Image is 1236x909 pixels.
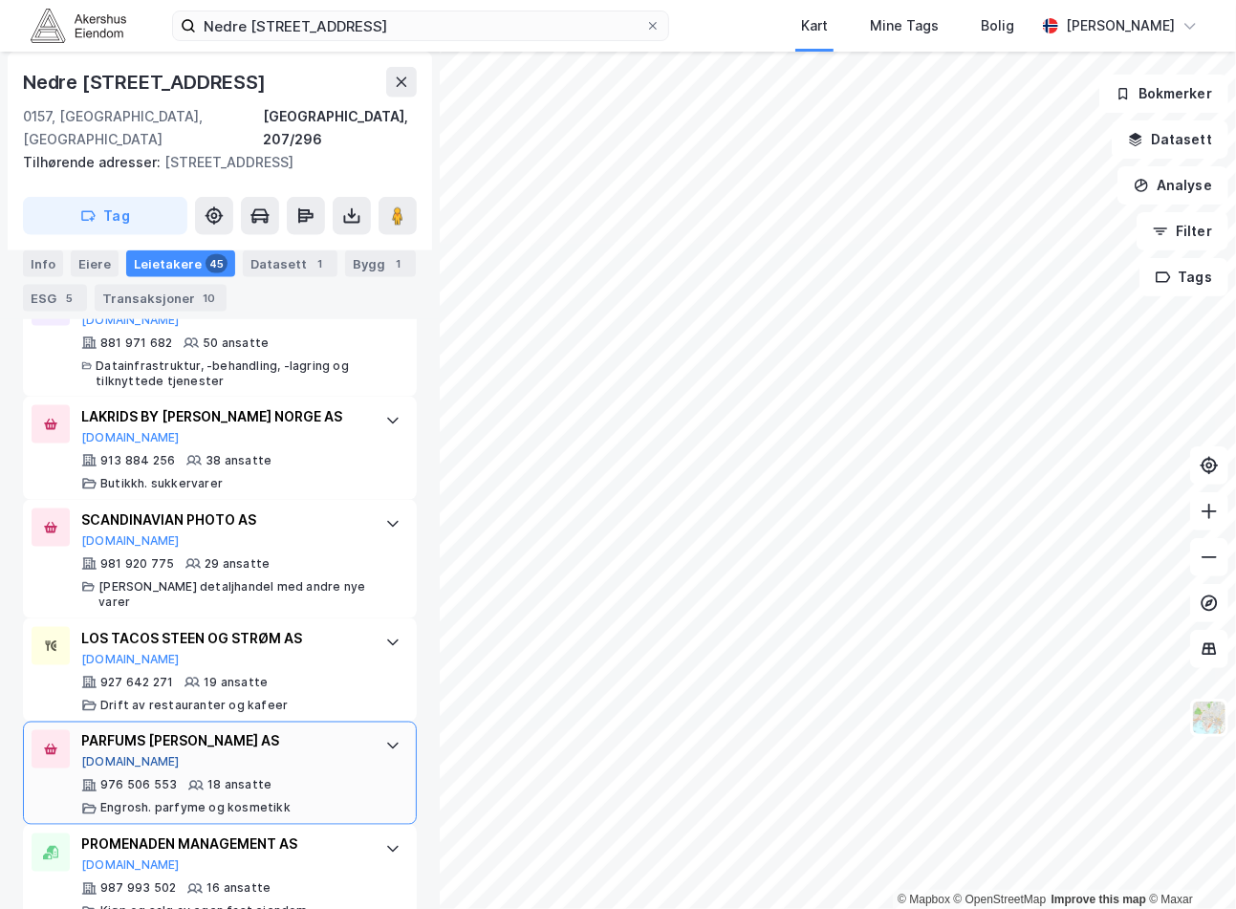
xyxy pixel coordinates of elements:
[1140,817,1236,909] div: Kontrollprogram for chat
[204,675,268,690] div: 19 ansatte
[100,675,173,690] div: 927 642 271
[81,627,366,650] div: LOS TACOS STEEN OG STRØM AS
[100,476,223,491] div: Butikkh. sukkervarer
[206,453,271,468] div: 38 ansatte
[81,533,180,549] button: [DOMAIN_NAME]
[81,430,180,445] button: [DOMAIN_NAME]
[23,250,63,277] div: Info
[311,254,330,273] div: 1
[81,405,366,428] div: LAKRIDS BY [PERSON_NAME] NORGE AS
[1117,166,1228,205] button: Analyse
[1112,120,1228,159] button: Datasett
[206,881,271,897] div: 16 ansatte
[1099,75,1228,113] button: Bokmerker
[100,335,172,351] div: 881 971 682
[1139,258,1228,296] button: Tags
[345,250,416,277] div: Bygg
[389,254,408,273] div: 1
[71,250,119,277] div: Eiere
[81,652,180,667] button: [DOMAIN_NAME]
[23,105,263,151] div: 0157, [GEOGRAPHIC_DATA], [GEOGRAPHIC_DATA]
[870,14,939,37] div: Mine Tags
[1052,893,1146,906] a: Improve this map
[81,755,180,770] button: [DOMAIN_NAME]
[100,801,291,816] div: Engrosh. parfyme og kosmetikk
[1066,14,1175,37] div: [PERSON_NAME]
[23,67,270,97] div: Nedre [STREET_ADDRESS]
[1191,700,1227,736] img: Z
[23,197,187,235] button: Tag
[100,698,288,713] div: Drift av restauranter og kafeer
[203,335,269,351] div: 50 ansatte
[81,509,366,531] div: SCANDINAVIAN PHOTO AS
[81,858,180,874] button: [DOMAIN_NAME]
[95,285,227,312] div: Transaksjoner
[100,556,174,572] div: 981 920 775
[196,11,645,40] input: Søk på adresse, matrikkel, gårdeiere, leietakere eller personer
[898,893,950,906] a: Mapbox
[81,833,366,856] div: PROMENADEN MANAGEMENT AS
[1140,817,1236,909] iframe: Chat Widget
[126,250,235,277] div: Leietakere
[81,313,180,328] button: [DOMAIN_NAME]
[100,778,177,793] div: 976 506 553
[1137,212,1228,250] button: Filter
[243,250,337,277] div: Datasett
[199,289,219,308] div: 10
[207,778,271,793] div: 18 ansatte
[205,556,270,572] div: 29 ansatte
[98,579,366,610] div: [PERSON_NAME] detaljhandel med andre nye varer
[96,358,366,389] div: Datainfrastruktur, -behandling, -lagring og tilknyttede tjenester
[23,151,401,174] div: [STREET_ADDRESS]
[81,730,366,753] div: PARFUMS [PERSON_NAME] AS
[100,881,176,897] div: 987 993 502
[981,14,1014,37] div: Bolig
[954,893,1047,906] a: OpenStreetMap
[263,105,417,151] div: [GEOGRAPHIC_DATA], 207/296
[23,285,87,312] div: ESG
[31,9,126,42] img: akershus-eiendom-logo.9091f326c980b4bce74ccdd9f866810c.svg
[801,14,828,37] div: Kart
[60,289,79,308] div: 5
[100,453,175,468] div: 913 884 256
[206,254,228,273] div: 45
[23,154,164,170] span: Tilhørende adresser:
